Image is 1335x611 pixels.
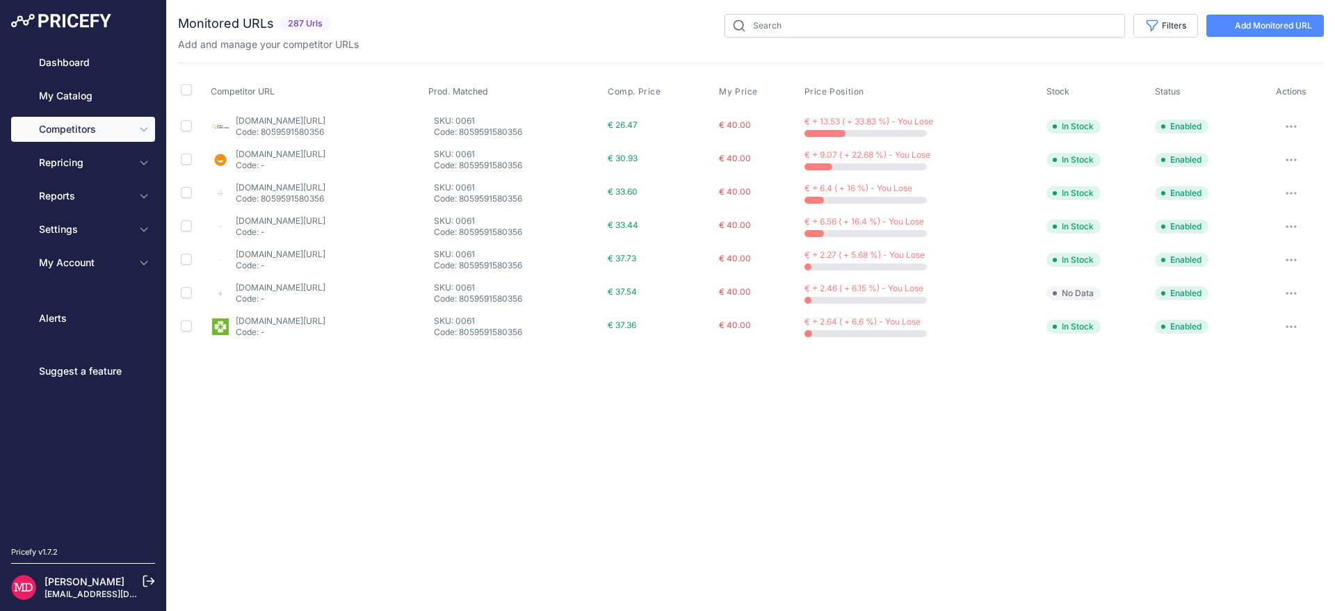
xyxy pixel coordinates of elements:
nav: Sidebar [11,50,155,530]
span: Repricing [39,156,130,170]
a: [DOMAIN_NAME][URL] [236,215,325,226]
span: Stock [1046,86,1069,97]
p: SKU: 0061 [434,115,602,127]
button: Filters [1133,14,1198,38]
span: 287 Urls [280,16,331,32]
span: € 40.00 [719,220,751,230]
span: Enabled [1155,153,1208,167]
span: € 40.00 [719,286,751,297]
a: [DOMAIN_NAME][URL] [236,316,325,326]
a: Dashboard [11,50,155,75]
p: SKU: 0061 [434,149,602,160]
p: SKU: 0061 [434,282,602,293]
span: No Data [1046,286,1101,300]
button: Repricing [11,150,155,175]
a: [DOMAIN_NAME][URL] [236,149,325,159]
a: [PERSON_NAME] [44,576,124,587]
a: [EMAIL_ADDRESS][DOMAIN_NAME] [44,589,190,599]
p: Code: - [236,160,325,171]
span: Reports [39,189,130,203]
span: € + 9.07 ( + 22.68 %) - You Lose [804,149,930,160]
span: Enabled [1155,286,1208,300]
div: Pricefy v1.7.2 [11,546,58,558]
a: Add Monitored URL [1206,15,1324,37]
p: Code: 8059591580356 [434,293,602,304]
span: Enabled [1155,186,1208,200]
span: Prod. Matched [428,86,488,97]
span: In Stock [1046,253,1101,267]
a: [DOMAIN_NAME][URL] [236,115,325,126]
a: Suggest a feature [11,359,155,384]
p: Code: - [236,227,325,238]
button: Reports [11,184,155,209]
span: Competitor URL [211,86,275,97]
span: Enabled [1155,253,1208,267]
span: Enabled [1155,120,1208,133]
p: Add and manage your competitor URLs [178,38,359,51]
p: Code: 8059591580356 [434,327,602,338]
span: Settings [39,222,130,236]
span: € + 2.64 ( + 6.6 %) - You Lose [804,316,921,327]
input: Search [725,14,1125,38]
span: My Account [39,256,130,270]
span: € 40.00 [719,320,751,330]
p: SKU: 0061 [434,215,602,227]
p: SKU: 0061 [434,182,602,193]
span: € 26.47 [608,120,638,130]
a: [DOMAIN_NAME][URL] [236,249,325,259]
span: Enabled [1155,320,1208,334]
span: Comp. Price [608,86,661,97]
p: Code: 8059591580356 [434,160,602,171]
span: In Stock [1046,153,1101,167]
button: My Price [719,86,761,97]
a: [DOMAIN_NAME][URL] [236,182,325,193]
span: € 37.54 [608,286,637,297]
span: € 40.00 [719,253,751,263]
p: Code: 8059591580356 [434,227,602,238]
button: Price Position [804,86,867,97]
span: Status [1155,86,1181,97]
span: € + 6.4 ( + 16 %) - You Lose [804,183,912,193]
span: € 40.00 [719,153,751,163]
p: Code: 8059591580356 [434,260,602,271]
p: Code: 8059591580356 [434,127,602,138]
span: € + 6.56 ( + 16.4 %) - You Lose [804,216,924,227]
span: Price Position [804,86,864,97]
a: My Catalog [11,83,155,108]
span: In Stock [1046,186,1101,200]
img: Pricefy Logo [11,14,111,28]
span: In Stock [1046,220,1101,234]
p: Code: - [236,293,325,304]
span: € 30.93 [608,153,638,163]
span: My Price [719,86,758,97]
span: Actions [1276,86,1306,97]
p: Code: - [236,260,325,271]
p: Code: 8059591580356 [434,193,602,204]
span: € + 2.27 ( + 5.68 %) - You Lose [804,250,925,260]
span: Competitors [39,122,130,136]
p: Code: 8059591580356 [236,193,325,204]
span: € 33.60 [608,186,638,197]
span: In Stock [1046,120,1101,133]
button: Comp. Price [608,86,664,97]
a: Alerts [11,306,155,331]
p: SKU: 0061 [434,316,602,327]
button: Competitors [11,117,155,142]
span: € + 13.53 ( + 33.83 %) - You Lose [804,116,933,127]
span: € 33.44 [608,220,638,230]
span: € 37.36 [608,320,636,330]
span: € 37.73 [608,253,636,263]
button: Settings [11,217,155,242]
a: [DOMAIN_NAME][URL] [236,282,325,293]
span: Enabled [1155,220,1208,234]
span: € + 2.46 ( + 6.15 %) - You Lose [804,283,923,293]
span: € 40.00 [719,186,751,197]
p: Code: 8059591580356 [236,127,325,138]
span: € 40.00 [719,120,751,130]
button: My Account [11,250,155,275]
p: SKU: 0061 [434,249,602,260]
span: In Stock [1046,320,1101,334]
h2: Monitored URLs [178,14,274,33]
p: Code: - [236,327,325,338]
